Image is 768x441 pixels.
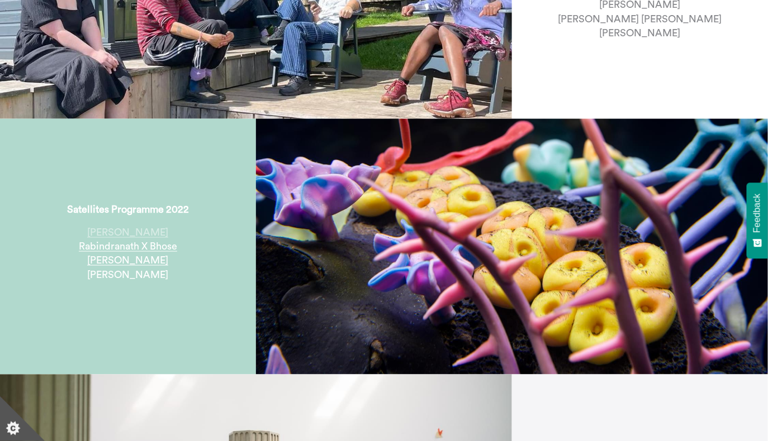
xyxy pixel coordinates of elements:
a: [PERSON_NAME] [87,255,168,266]
img: Pet Rock23 eoincarey 0269 [256,119,768,375]
strong: Satellites Programme 2022 [67,204,189,214]
button: Feedback - Show survey [747,183,768,258]
span: Feedback [752,194,762,233]
a: Rabindranath X Bhose [79,241,177,252]
p: [PERSON_NAME] [79,226,177,282]
a: [PERSON_NAME] [87,227,168,238]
